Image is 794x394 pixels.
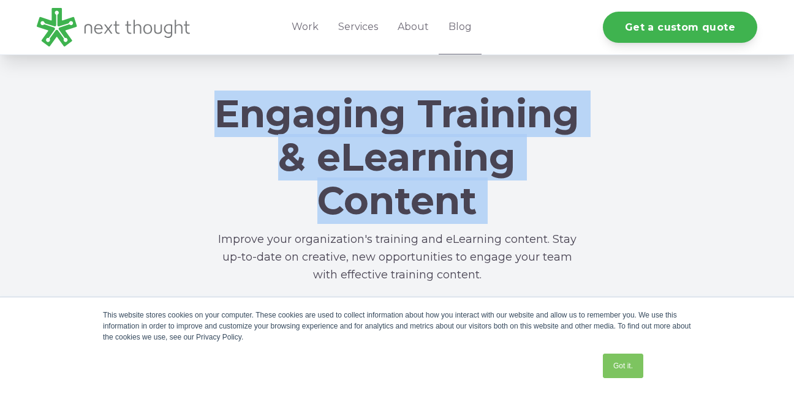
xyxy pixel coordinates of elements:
h1: Engaging Training & eLearning Content [213,92,581,223]
p: Improve your organization's training and eLearning content. Stay up-to-date on creative, new oppo... [213,231,581,284]
a: Got it. [603,354,643,378]
img: LG - NextThought Logo [37,8,190,46]
a: Get a custom quote [603,12,757,43]
div: This website stores cookies on your computer. These cookies are used to collect information about... [103,310,691,343]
